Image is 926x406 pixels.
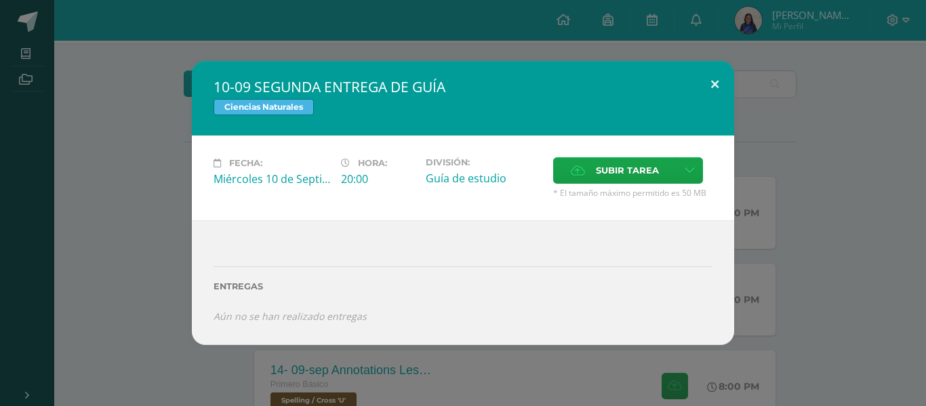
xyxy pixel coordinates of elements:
[596,158,659,183] span: Subir tarea
[214,99,314,115] span: Ciencias Naturales
[214,171,330,186] div: Miércoles 10 de Septiembre
[358,158,387,168] span: Hora:
[214,77,712,96] h2: 10-09 SEGUNDA ENTREGA DE GUÍA
[553,187,712,199] span: * El tamaño máximo permitido es 50 MB
[696,61,734,107] button: Close (Esc)
[341,171,415,186] div: 20:00
[214,310,367,323] i: Aún no se han realizado entregas
[229,158,262,168] span: Fecha:
[426,157,542,167] label: División:
[214,281,712,291] label: Entregas
[426,171,542,186] div: Guía de estudio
